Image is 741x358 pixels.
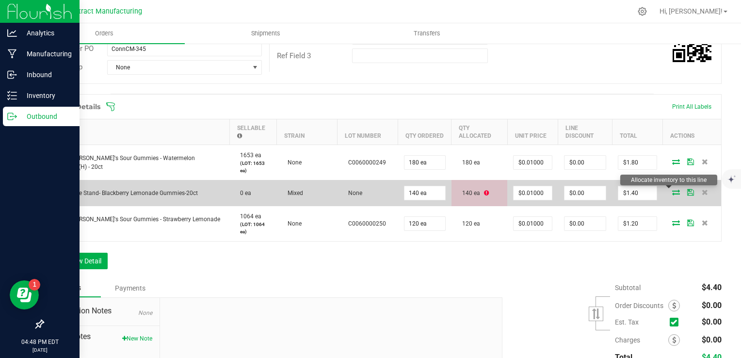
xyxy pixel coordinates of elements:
input: 0 [618,186,657,200]
inline-svg: Inventory [7,91,17,100]
span: Delete Order Detail [698,220,712,226]
th: Qty Allocated [451,119,508,145]
inline-svg: Inbound [7,70,17,80]
span: Destination Notes [50,305,152,317]
inline-svg: Outbound [7,112,17,121]
span: None [283,159,302,166]
th: Strain [277,119,338,145]
span: Allocate inventory to this line [631,177,707,183]
inline-svg: Analytics [7,28,17,38]
span: Transfers [401,29,453,38]
input: 0 [618,217,657,230]
div: Manage settings [636,7,648,16]
input: 0 [514,186,552,200]
span: C0060000250 [343,220,386,227]
input: 0 [564,217,606,230]
iframe: Resource center unread badge [29,279,40,291]
span: CT Contract Manufacturing [56,7,142,16]
span: 140 ea [457,190,480,196]
p: (LOT: 1064 ea) [235,221,271,235]
p: (LOT: 1653 ea) [235,160,271,174]
p: 04:48 PM EDT [4,338,75,346]
a: Shipments [185,23,346,44]
span: 120 ea [457,220,480,227]
input: 0 [514,156,552,169]
p: Inbound [17,69,75,81]
span: Delete Order Detail [698,159,712,164]
span: Lemonade Stand- Blackberry Lemonade Gummies-20ct [49,190,198,196]
p: Manufacturing [17,48,75,60]
input: 0 [404,156,445,169]
span: Mixed [283,190,303,196]
input: 0 [404,186,445,200]
input: 0 [564,156,606,169]
span: Ref Field 3 [277,51,311,60]
span: Sister [PERSON_NAME]'s Sour Gummies - Watermelon Lemonade (H) - 20ct [49,155,195,170]
span: 1653 ea [235,152,261,159]
a: Transfers [346,23,508,44]
input: 0 [514,217,552,230]
span: Subtotal [615,284,641,292]
span: Save Order Detail [683,189,698,195]
th: Qty Ordered [398,119,451,145]
span: Delete Order Detail [698,189,712,195]
div: Payments [101,279,159,297]
span: 1064 ea [235,213,261,220]
span: 0 ea [235,190,251,196]
iframe: Resource center [10,280,39,309]
span: None [108,61,250,74]
span: Charges [615,336,668,344]
button: New Note [122,334,152,343]
input: 0 [564,186,606,200]
span: Save Order Detail [683,159,698,164]
span: $4.40 [702,283,722,292]
span: None [138,309,152,316]
span: Order Notes [50,331,152,342]
span: $0.00 [702,335,722,344]
th: Actions [663,119,721,145]
span: 180 ea [457,159,480,166]
th: Total [612,119,663,145]
th: Lot Number [338,119,398,145]
p: Inventory [17,90,75,101]
span: C0060000249 [343,159,386,166]
p: Outbound [17,111,75,122]
span: None [343,190,362,196]
span: None [283,220,302,227]
span: Orders [82,29,127,38]
th: Unit Price [507,119,558,145]
th: Item [44,119,230,145]
input: 0 [404,217,445,230]
p: Analytics [17,27,75,39]
span: $0.00 [702,317,722,326]
span: Est. Tax [615,318,666,326]
span: Packages out of sync: 1 Packages pending sync: 0 Packages in sync: 0 [484,190,489,196]
a: Orders [23,23,185,44]
th: Line Discount [558,119,612,145]
input: 0 [618,156,657,169]
span: Sister [PERSON_NAME]'s Sour Gummies - Strawberry Lemonade (1:1) - 20ct [49,216,220,231]
span: Hi, [PERSON_NAME]! [660,7,723,15]
span: Save Order Detail [683,220,698,226]
span: Shipments [238,29,293,38]
span: Calculate excise tax [670,315,683,328]
inline-svg: Manufacturing [7,49,17,59]
th: Sellable [229,119,277,145]
span: Order Discounts [615,302,668,309]
p: [DATE] [4,346,75,354]
span: $0.00 [702,301,722,310]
